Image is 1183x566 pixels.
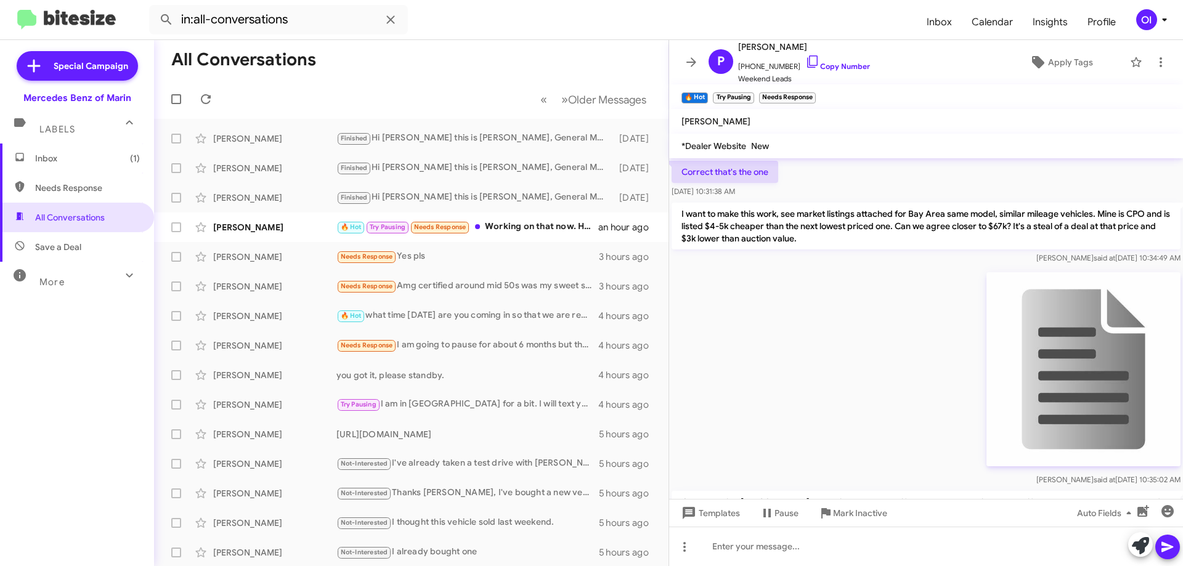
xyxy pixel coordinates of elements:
div: 5 hours ago [599,428,659,440]
div: [PERSON_NAME] [213,162,336,174]
div: Hi [PERSON_NAME] this is [PERSON_NAME], General Manager at Mercedes Benz of Marin. I saw you conn... [336,190,613,204]
div: [DATE] [613,132,659,145]
div: 3 hours ago [599,251,659,263]
small: 🔥 Hot [681,92,708,103]
span: [PERSON_NAME] [DATE] 10:34:49 AM [1036,253,1181,262]
span: Auto Fields [1077,502,1136,524]
small: Try Pausing [713,92,754,103]
span: [PHONE_NUMBER] [738,54,870,73]
div: 5 hours ago [599,546,659,559]
span: Needs Response [341,341,393,349]
a: Calendar [962,4,1023,40]
span: Inbox [35,152,140,164]
span: said at [1094,475,1115,484]
div: [PERSON_NAME] [213,339,336,352]
div: 5 hours ago [599,517,659,529]
span: « [540,92,547,107]
div: [PERSON_NAME] [213,487,336,499]
div: I am in [GEOGRAPHIC_DATA] for a bit. I will text you when I come back [336,397,598,411]
div: 5 hours ago [599,487,659,499]
a: Profile [1078,4,1126,40]
h1: All Conversations [171,50,316,70]
div: [PERSON_NAME] [213,517,336,529]
span: Needs Response [35,182,140,194]
span: Templates [679,502,740,524]
div: [DATE] [613,192,659,204]
div: [PERSON_NAME] [213,458,336,470]
span: said at [1094,253,1115,262]
button: Auto Fields [1067,502,1146,524]
span: Older Messages [568,93,646,107]
div: I thought this vehicle sold last weekend. [336,515,599,530]
button: Next [554,87,654,112]
div: 3 hours ago [599,280,659,293]
span: 🔥 Hot [341,312,362,320]
div: [PERSON_NAME] [213,546,336,559]
span: (1) [130,152,140,164]
small: Needs Response [759,92,816,103]
div: [PERSON_NAME] [213,192,336,204]
img: 9k= [986,272,1181,466]
div: [PERSON_NAME] [213,428,336,440]
div: [URL][DOMAIN_NAME] [336,428,599,440]
a: Copy Number [805,62,870,71]
div: Yes pls [336,249,599,264]
button: OI [1126,9,1169,30]
div: [PERSON_NAME] [213,251,336,263]
div: I've already taken a test drive with [PERSON_NAME] [336,456,599,471]
span: Labels [39,124,75,135]
div: Working on that now. He had to jump into a meeting. [336,220,598,234]
span: Finished [341,193,368,201]
span: [PERSON_NAME] [738,39,870,54]
div: [PERSON_NAME] [213,221,336,233]
div: OI [1136,9,1157,30]
span: 🔥 Hot [341,223,362,231]
div: [PERSON_NAME] [213,369,336,381]
a: Inbox [917,4,962,40]
span: Save a Deal [35,241,81,253]
div: you got it, please standby. [336,369,598,381]
span: Try Pausing [370,223,405,231]
div: [DATE] [613,162,659,174]
span: [PERSON_NAME] [DATE] 10:35:02 AM [1036,475,1181,484]
span: Needs Response [414,223,466,231]
span: Not-Interested [341,489,388,497]
span: New [751,140,769,152]
div: an hour ago [598,221,659,233]
span: Finished [341,164,368,172]
span: Insights [1023,4,1078,40]
div: 4 hours ago [598,339,659,352]
button: Pause [750,502,808,524]
div: 4 hours ago [598,369,659,381]
span: [PERSON_NAME] [681,116,750,127]
nav: Page navigation example [534,87,654,112]
div: 4 hours ago [598,398,659,411]
input: Search [149,5,408,34]
span: More [39,277,65,288]
div: what time [DATE] are you coming in so that we are ready for you? [336,309,598,323]
div: [PERSON_NAME] [213,398,336,411]
span: Not-Interested [341,548,388,556]
span: » [561,92,568,107]
span: Needs Response [341,282,393,290]
button: Previous [533,87,555,112]
div: Hi [PERSON_NAME] this is [PERSON_NAME], General Manager at Mercedes Benz of Marin. I saw you conn... [336,161,613,175]
button: Mark Inactive [808,502,897,524]
span: Apply Tags [1048,51,1093,73]
div: [PERSON_NAME] [213,310,336,322]
div: I already bought one [336,545,599,559]
span: Not-Interested [341,519,388,527]
div: 4 hours ago [598,310,659,322]
span: Weekend Leads [738,73,870,85]
span: Needs Response [341,253,393,261]
div: Mercedes Benz of Marin [23,92,131,104]
p: I want to make this work, see market listings attached for Bay Area same model, similar mileage v... [672,203,1181,249]
button: Templates [669,502,750,524]
div: Thanks [PERSON_NAME], I've bought a new vehicle already [336,486,599,500]
span: *Dealer Website [681,140,746,152]
div: Amg certified around mid 50s was my sweet spot...that was a really good deal u had on that other one [336,279,599,293]
p: Correct that's the one [672,161,778,183]
div: 5 hours ago [599,458,659,470]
